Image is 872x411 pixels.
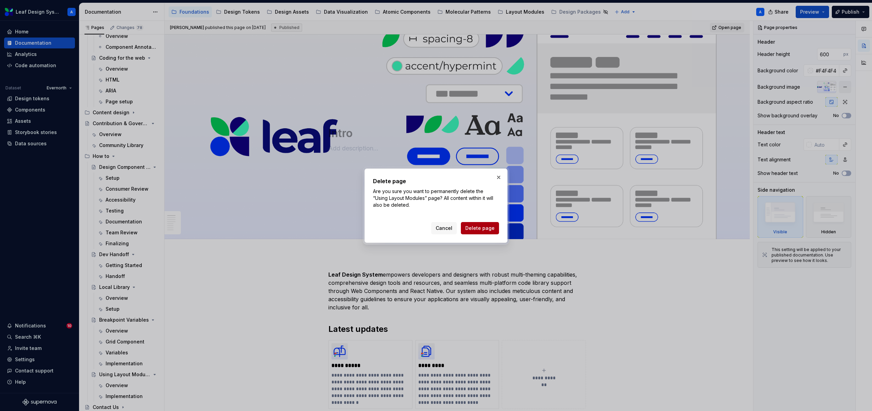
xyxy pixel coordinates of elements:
span: Cancel [436,225,452,232]
h2: Delete page [373,177,499,185]
button: Delete page [461,222,499,234]
span: Delete page [465,225,495,232]
button: Cancel [431,222,457,234]
p: Are you sure you want to permanently delete the “Using Layout Modules” page? All content within i... [373,188,499,208]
